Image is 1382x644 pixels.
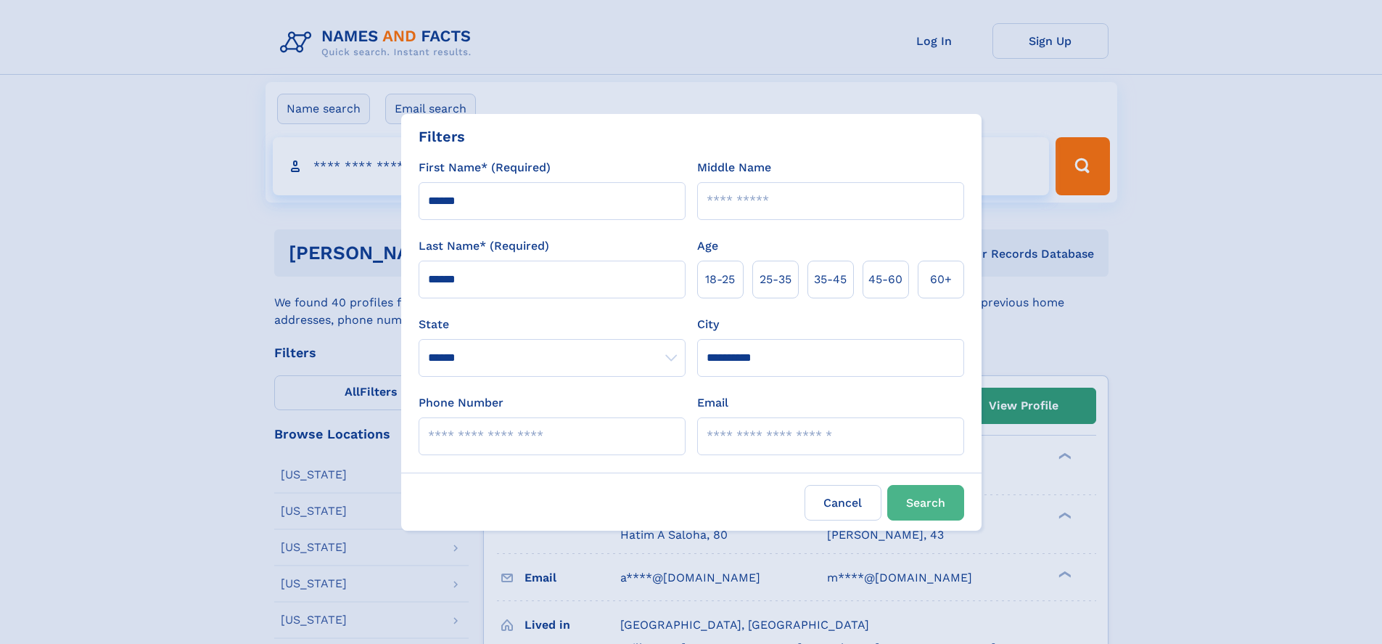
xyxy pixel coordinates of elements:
[419,126,465,147] div: Filters
[814,271,847,288] span: 35‑45
[419,316,686,333] label: State
[887,485,964,521] button: Search
[805,485,881,521] label: Cancel
[868,271,902,288] span: 45‑60
[419,237,549,255] label: Last Name* (Required)
[697,237,718,255] label: Age
[705,271,735,288] span: 18‑25
[419,159,551,176] label: First Name* (Required)
[930,271,952,288] span: 60+
[697,159,771,176] label: Middle Name
[419,394,503,412] label: Phone Number
[697,316,719,333] label: City
[697,394,728,412] label: Email
[760,271,791,288] span: 25‑35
